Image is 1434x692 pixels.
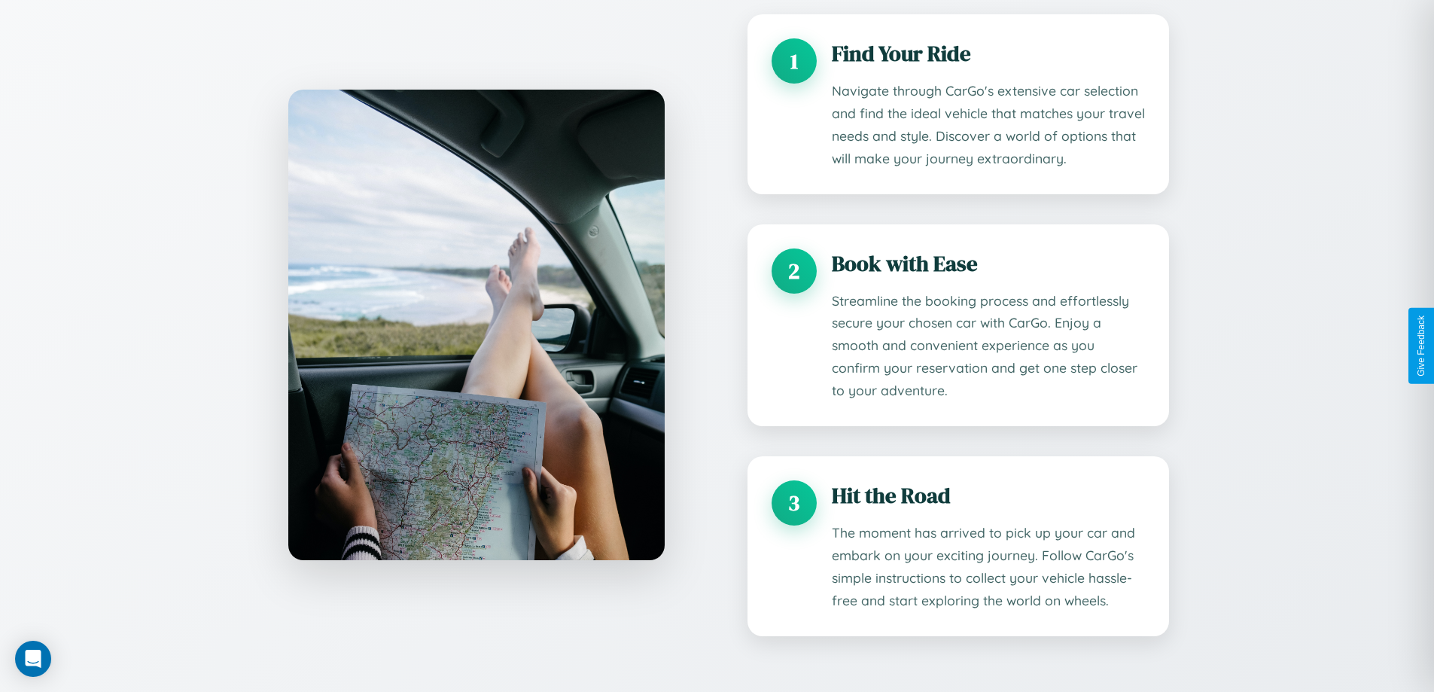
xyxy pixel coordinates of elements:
[832,80,1145,170] p: Navigate through CarGo's extensive car selection and find the ideal vehicle that matches your tra...
[832,480,1145,511] h3: Hit the Road
[832,38,1145,69] h3: Find Your Ride
[832,290,1145,403] p: Streamline the booking process and effortlessly secure your chosen car with CarGo. Enjoy a smooth...
[772,480,817,526] div: 3
[1416,316,1426,376] div: Give Feedback
[288,90,665,560] img: CarGo map interface
[832,248,1145,279] h3: Book with Ease
[832,522,1145,612] p: The moment has arrived to pick up your car and embark on your exciting journey. Follow CarGo's si...
[15,641,51,677] div: Open Intercom Messenger
[772,38,817,84] div: 1
[772,248,817,294] div: 2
